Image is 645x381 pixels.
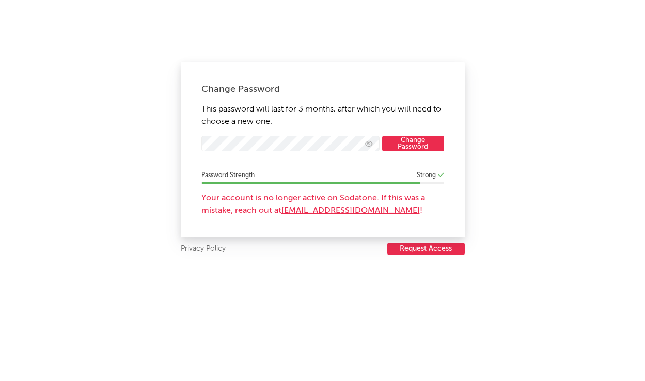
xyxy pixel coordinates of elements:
[281,207,420,215] a: [EMAIL_ADDRESS][DOMAIN_NAME]
[201,169,444,182] div: Password Strength
[387,243,465,255] button: Request Access
[201,192,444,217] div: Your account is no longer active on Sodatone. If this was a mistake, reach out at !
[181,62,465,237] div: This password will last for 3 months, after which you will need to choose a new one.
[201,83,444,96] div: Change Password
[181,243,226,256] a: Privacy Policy
[387,243,465,256] a: Request Access
[417,169,436,182] div: Strong
[382,136,444,151] button: Change Password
